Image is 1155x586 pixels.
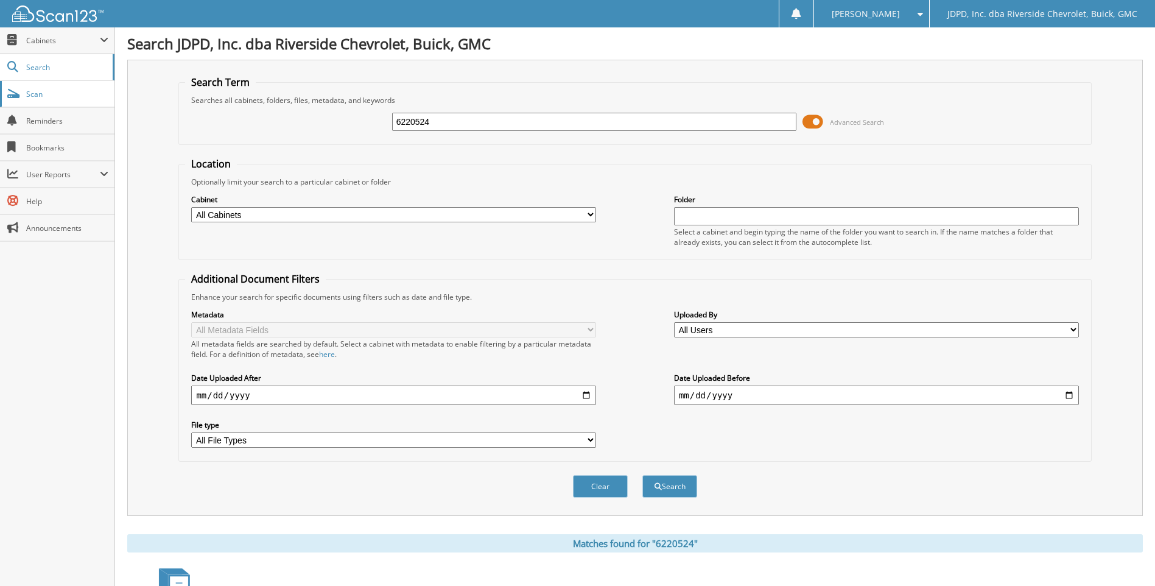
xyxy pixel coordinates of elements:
button: Search [642,475,697,498]
span: Cabinets [26,35,100,46]
div: All metadata fields are searched by default. Select a cabinet with metadata to enable filtering b... [191,339,596,359]
a: here [319,349,335,359]
span: Search [26,62,107,72]
span: User Reports [26,169,100,180]
div: Searches all cabinets, folders, files, metadata, and keywords [185,95,1084,105]
div: Select a cabinet and begin typing the name of the folder you want to search in. If the name match... [674,227,1079,247]
legend: Additional Document Filters [185,272,326,286]
input: end [674,386,1079,405]
label: Date Uploaded After [191,373,596,383]
legend: Search Term [185,76,256,89]
label: Date Uploaded Before [674,373,1079,383]
span: Bookmarks [26,143,108,153]
h1: Search JDPD, Inc. dba Riverside Chevrolet, Buick, GMC [127,34,1143,54]
iframe: Chat Widget [1094,528,1155,586]
button: Clear [573,475,628,498]
span: Help [26,196,108,207]
div: Enhance your search for specific documents using filters such as date and file type. [185,292,1084,302]
label: Metadata [191,309,596,320]
input: start [191,386,596,405]
label: Folder [674,194,1079,205]
span: Advanced Search [830,118,884,127]
label: Uploaded By [674,309,1079,320]
span: JDPD, Inc. dba Riverside Chevrolet, Buick, GMC [947,10,1137,18]
label: Cabinet [191,194,596,205]
label: File type [191,420,596,430]
span: Announcements [26,223,108,233]
img: scan123-logo-white.svg [12,5,104,22]
legend: Location [185,157,237,171]
span: Scan [26,89,108,99]
span: [PERSON_NAME] [832,10,900,18]
div: Matches found for "6220524" [127,534,1143,552]
div: Optionally limit your search to a particular cabinet or folder [185,177,1084,187]
span: Reminders [26,116,108,126]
